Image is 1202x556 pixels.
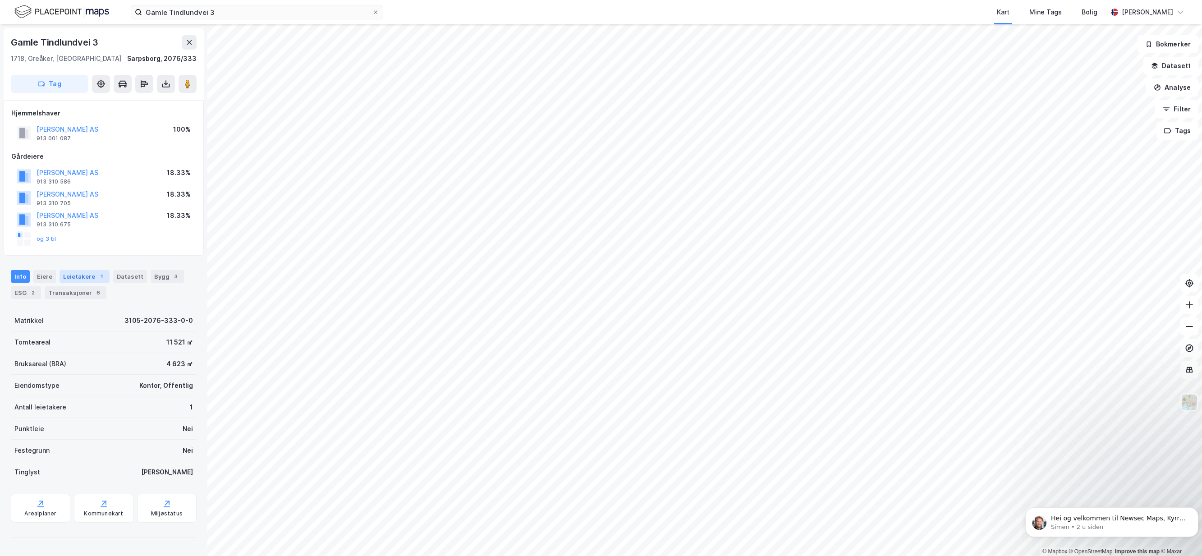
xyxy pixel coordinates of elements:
div: Eiere [33,270,56,283]
iframe: Intercom notifications melding [1022,488,1202,551]
div: Miljøstatus [151,510,183,517]
div: Tinglyst [14,467,40,478]
a: OpenStreetMap [1069,548,1113,555]
div: Datasett [113,270,147,283]
a: Mapbox [1042,548,1067,555]
div: Festegrunn [14,445,50,456]
button: Analyse [1146,78,1198,96]
img: Z [1181,394,1198,411]
div: 6 [94,288,103,297]
div: Kommunekart [84,510,123,517]
button: Tag [11,75,88,93]
div: 11 521 ㎡ [166,337,193,348]
a: Improve this map [1115,548,1160,555]
div: Transaksjoner [45,286,106,299]
div: Mine Tags [1029,7,1062,18]
div: Bygg [151,270,184,283]
div: 1 [97,272,106,281]
div: 913 310 675 [37,221,71,228]
div: 18.33% [167,189,191,200]
div: 913 001 087 [37,135,71,142]
img: logo.f888ab2527a4732fd821a326f86c7f29.svg [14,4,109,20]
div: 2 [28,288,37,297]
div: 4 623 ㎡ [166,358,193,369]
div: Gamle Tindlundvei 3 [11,35,100,50]
div: Leietakere [60,270,110,283]
div: 1718, Greåker, [GEOGRAPHIC_DATA] [11,53,122,64]
div: 913 310 586 [37,178,71,185]
div: Bruksareal (BRA) [14,358,66,369]
div: Antall leietakere [14,402,66,413]
div: [PERSON_NAME] [1122,7,1173,18]
div: Kontor, Offentlig [139,380,193,391]
div: [PERSON_NAME] [141,467,193,478]
div: Nei [183,423,193,434]
div: 100% [173,124,191,135]
div: Punktleie [14,423,44,434]
button: Tags [1156,122,1198,140]
div: Arealplaner [24,510,56,517]
div: 18.33% [167,167,191,178]
div: 18.33% [167,210,191,221]
div: ESG [11,286,41,299]
button: Filter [1155,100,1198,118]
div: Gårdeiere [11,151,196,162]
div: Matrikkel [14,315,44,326]
div: 1 [190,402,193,413]
button: Datasett [1143,57,1198,75]
div: Tomteareal [14,337,50,348]
button: Bokmerker [1138,35,1198,53]
div: Kart [997,7,1009,18]
div: Nei [183,445,193,456]
div: Sarpsborg, 2076/333 [127,53,197,64]
div: Hjemmelshaver [11,108,196,119]
div: 3 [171,272,180,281]
div: Bolig [1082,7,1097,18]
div: 913 310 705 [37,200,71,207]
input: Søk på adresse, matrikkel, gårdeiere, leietakere eller personer [142,5,372,19]
div: Info [11,270,30,283]
div: Eiendomstype [14,380,60,391]
div: 3105-2076-333-0-0 [124,315,193,326]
